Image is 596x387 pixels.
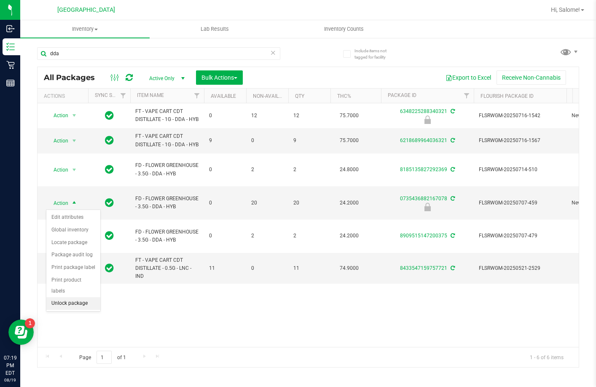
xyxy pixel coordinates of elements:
[251,137,283,145] span: 0
[313,25,375,33] span: Inventory Counts
[105,134,114,146] span: In Sync
[293,232,325,240] span: 2
[69,110,80,121] span: select
[251,264,283,272] span: 0
[69,197,80,209] span: select
[336,110,363,122] span: 75.7000
[336,230,363,242] span: 24.2000
[69,164,80,176] span: select
[293,166,325,174] span: 2
[4,354,16,377] p: 07:19 PM EDT
[440,70,497,85] button: Export to Excel
[46,297,100,310] li: Unlock package
[251,199,283,207] span: 20
[523,351,570,363] span: 1 - 6 of 6 items
[380,203,475,211] div: Newly Received
[190,89,204,103] a: Filter
[449,108,455,114] span: Sync from Compliance System
[251,112,283,120] span: 12
[449,265,455,271] span: Sync from Compliance System
[46,135,69,147] span: Action
[449,196,455,202] span: Sync from Compliance System
[46,249,100,261] li: Package audit log
[400,108,447,114] a: 6348225288340321
[400,167,447,172] a: 8185135827292369
[211,93,236,99] a: Available
[209,137,241,145] span: 9
[20,25,150,33] span: Inventory
[209,199,241,207] span: 0
[105,230,114,242] span: In Sync
[46,236,100,249] li: Locate package
[497,70,566,85] button: Receive Non-Cannabis
[209,112,241,120] span: 0
[354,48,397,60] span: Include items not tagged for facility
[337,93,351,99] a: THC%
[196,70,243,85] button: Bulk Actions
[69,135,80,147] span: select
[201,74,237,81] span: Bulk Actions
[209,232,241,240] span: 0
[388,92,416,98] a: Package ID
[116,89,130,103] a: Filter
[336,134,363,147] span: 75.7000
[400,265,447,271] a: 8433547159757721
[279,20,409,38] a: Inventory Counts
[6,79,15,87] inline-svg: Reports
[449,137,455,143] span: Sync from Compliance System
[135,228,199,244] span: FD - FLOWER GREENHOUSE - 3.5G - DDA - HYB
[479,137,561,145] span: FLSRWGM-20250716-1567
[189,25,240,33] span: Lab Results
[479,264,561,272] span: FLSRWGM-20250521-2529
[251,166,283,174] span: 2
[135,195,199,211] span: FD - FLOWER GREENHOUSE - 3.5G - DDA - HYB
[551,6,580,13] span: Hi, Salome!
[44,73,103,82] span: All Packages
[400,233,447,239] a: 8909515147200375
[135,132,199,148] span: FT - VAPE CART CDT DISTILLATE - 1G - DDA - HYB
[293,137,325,145] span: 9
[105,197,114,209] span: In Sync
[253,93,290,99] a: Non-Available
[6,61,15,69] inline-svg: Retail
[6,24,15,33] inline-svg: Inbound
[380,116,475,124] div: Newly Received
[105,164,114,175] span: In Sync
[336,262,363,274] span: 74.9000
[481,93,534,99] a: Flourish Package ID
[6,43,15,51] inline-svg: Inventory
[105,262,114,274] span: In Sync
[336,197,363,209] span: 24.2000
[449,167,455,172] span: Sync from Compliance System
[293,264,325,272] span: 11
[46,261,100,274] li: Print package label
[137,92,164,98] a: Item Name
[57,6,115,13] span: [GEOGRAPHIC_DATA]
[135,161,199,177] span: FD - FLOWER GREENHOUSE - 3.5G - DDA - HYB
[135,107,199,124] span: FT - VAPE CART CDT DISTILLATE - 1G - DDA - HYB
[135,256,199,281] span: FT - VAPE CART CDT DISTILLATE - 0.5G - LNC - IND
[46,164,69,176] span: Action
[209,264,241,272] span: 11
[46,110,69,121] span: Action
[449,233,455,239] span: Sync from Compliance System
[479,232,561,240] span: FLSRWGM-20250707-479
[4,377,16,383] p: 08/19
[37,47,280,60] input: Search Package ID, Item Name, SKU, Lot or Part Number...
[95,92,127,98] a: Sync Status
[293,112,325,120] span: 12
[97,351,112,364] input: 1
[105,110,114,121] span: In Sync
[293,199,325,207] span: 20
[20,20,150,38] a: Inventory
[479,112,561,120] span: FLSRWGM-20250716-1542
[25,318,35,328] iframe: Resource center unread badge
[8,320,34,345] iframe: Resource center
[150,20,279,38] a: Lab Results
[46,197,69,209] span: Action
[44,93,85,99] div: Actions
[479,166,561,174] span: FLSRWGM-20250714-510
[460,89,474,103] a: Filter
[479,199,561,207] span: FLSRWGM-20250707-459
